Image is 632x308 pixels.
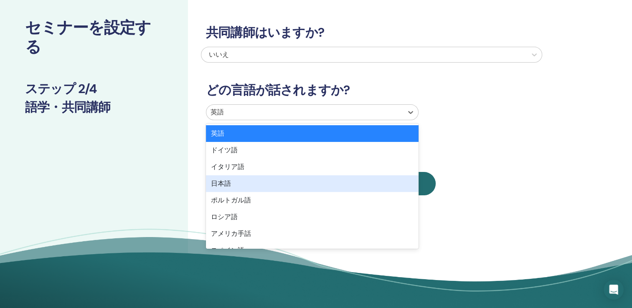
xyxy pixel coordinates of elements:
h3: 語学・共同講師 [25,100,163,115]
div: アメリカ手話 [206,225,419,242]
div: イタリア語 [206,159,419,175]
div: ロシア語 [206,209,419,225]
h3: ステップ 2/4 [25,81,163,96]
h2: セミナーを設定する [25,18,163,56]
div: スペイン語 [206,242,419,259]
div: ポルトガル語 [206,192,419,209]
div: 日本語 [206,175,419,192]
div: 英語 [206,125,419,142]
h3: どの言語が話されますか? [201,83,542,98]
div: インターコムメッセンジャーを開く [604,280,624,300]
span: いいえ [209,50,229,59]
h3: 共同講師はいますか? [201,25,542,40]
div: ドイツ語 [206,142,419,159]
